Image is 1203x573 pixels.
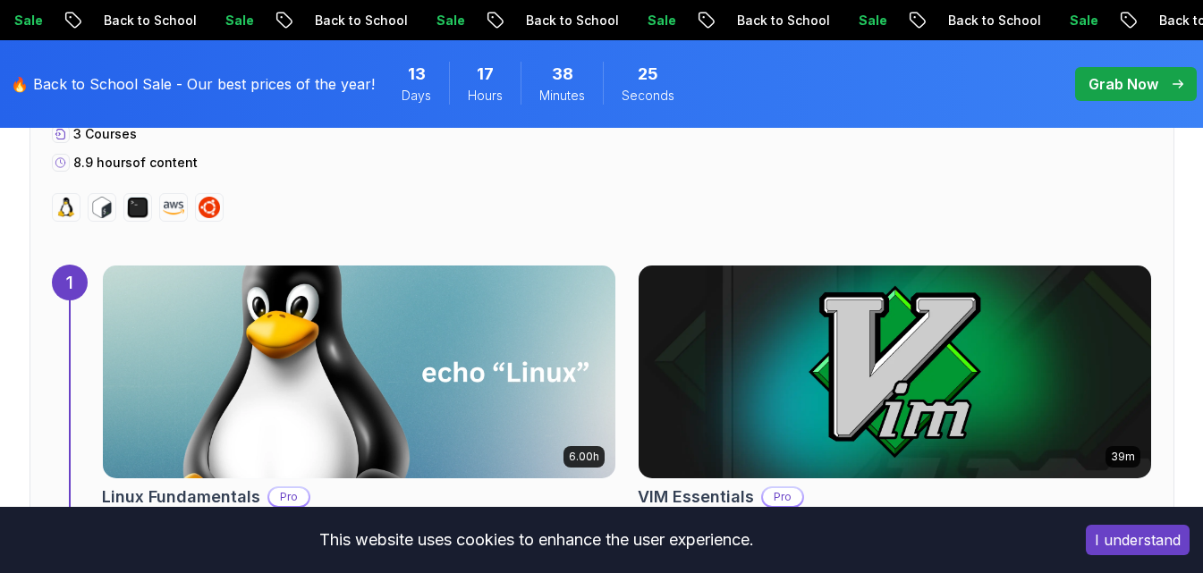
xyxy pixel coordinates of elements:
[631,12,689,29] p: Sale
[13,520,1059,560] div: This website uses cookies to enhance the user experience.
[510,12,631,29] p: Back to School
[477,62,494,87] span: 17 Hours
[639,265,1151,478] img: VIM Essentials card
[1111,450,1135,464] p: 39m
[622,87,674,105] span: Seconds
[163,197,184,218] img: aws logo
[402,87,431,105] span: Days
[55,197,77,218] img: linux logo
[569,450,599,464] p: 6.00h
[299,12,420,29] p: Back to School
[932,12,1054,29] p: Back to School
[73,126,137,141] span: 3 Courses
[1054,12,1111,29] p: Sale
[408,62,426,87] span: 13 Days
[91,197,113,218] img: bash logo
[102,265,616,533] a: Linux Fundamentals card6.00hLinux FundamentalsProLearn the fundamentals of Linux and how to use t...
[638,485,754,510] h2: VIM Essentials
[638,62,658,87] span: 25 Seconds
[552,62,573,87] span: 38 Minutes
[73,154,198,172] p: 8.9 hours of content
[721,12,843,29] p: Back to School
[763,488,802,506] p: Pro
[539,87,585,105] span: Minutes
[199,197,220,218] img: ubuntu logo
[11,73,375,95] p: 🔥 Back to School Sale - Our best prices of the year!
[1086,525,1190,555] button: Accept cookies
[52,265,88,300] div: 1
[127,197,148,218] img: terminal logo
[420,12,478,29] p: Sale
[209,12,267,29] p: Sale
[102,485,260,510] h2: Linux Fundamentals
[88,12,209,29] p: Back to School
[1089,73,1158,95] p: Grab Now
[468,87,503,105] span: Hours
[638,265,1152,533] a: VIM Essentials card39mVIM EssentialsProLearn the basics of Linux and Bash.
[843,12,900,29] p: Sale
[89,260,628,484] img: Linux Fundamentals card
[269,488,309,506] p: Pro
